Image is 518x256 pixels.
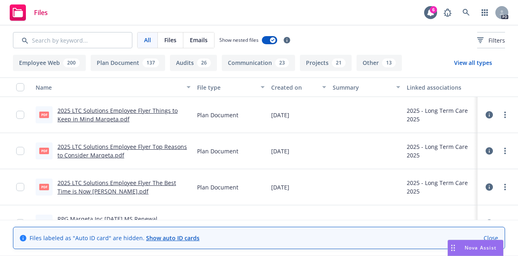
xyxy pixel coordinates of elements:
[197,183,238,191] span: Plan Document
[407,83,474,92] div: Linked associations
[39,148,49,154] span: pdf
[477,32,505,48] button: Filters
[407,115,468,123] div: 2025
[164,36,176,44] span: Files
[407,142,468,151] div: 2025 - Long Term Care
[57,179,176,195] a: 2025 LTC Solutions Employee Flyer The Best Time is Now [PERSON_NAME].pdf
[16,147,24,155] input: Toggle Row Selected
[91,55,165,71] button: Plan Document
[439,4,456,21] a: Report a Bug
[357,55,402,71] button: Other
[329,77,403,97] button: Summary
[57,143,187,159] a: 2025 LTC Solutions Employee Flyer Top Reasons to Consider Marqeta.pdf
[448,240,503,256] button: Nova Assist
[382,58,396,67] div: 13
[407,179,468,187] div: 2025 - Long Term Care
[500,110,510,120] a: more
[197,111,238,119] span: Plan Document
[197,83,256,92] div: File type
[268,77,329,97] button: Created on
[271,83,317,92] div: Created on
[57,107,178,123] a: 2025 LTC Solutions Employee Flyer Things to Keep in Mind Marqeta.pdf
[500,146,510,156] a: more
[448,240,458,256] div: Drag to move
[332,58,346,67] div: 21
[458,4,474,21] a: Search
[16,183,24,191] input: Toggle Row Selected
[465,244,497,251] span: Nova Assist
[477,36,505,45] span: Filters
[197,147,238,155] span: Plan Document
[13,55,86,71] button: Employee Web
[500,182,510,192] a: more
[170,55,217,71] button: Audits
[39,184,49,190] span: pdf
[500,218,510,228] a: more
[488,36,505,45] span: Filters
[271,183,289,191] span: [DATE]
[441,55,505,71] button: View all types
[430,6,437,13] div: 6
[403,77,478,97] button: Linked associations
[63,58,80,67] div: 200
[333,83,391,92] div: Summary
[222,55,295,71] button: Communication
[271,111,289,119] span: [DATE]
[275,58,289,67] div: 23
[271,147,289,155] span: [DATE]
[39,112,49,118] span: pdf
[477,4,493,21] a: Switch app
[407,187,468,196] div: 2025
[30,234,200,242] span: Files labeled as "Auto ID card" are hidden.
[13,32,132,48] input: Search by keyword...
[194,77,268,97] button: File type
[219,37,259,43] span: Show nested files
[57,215,157,231] a: RPG Marqeta Inc [DATE] MS Renewal Confirmation Signed.pdf
[197,58,211,67] div: 26
[407,219,420,228] div: 2026
[271,219,289,228] span: [DATE]
[197,219,213,228] span: Other
[34,9,48,16] span: Files
[142,58,159,67] div: 137
[6,1,51,24] a: Files
[407,106,468,115] div: 2025 - Long Term Care
[16,83,24,91] input: Select all
[146,234,200,242] a: Show auto ID cards
[190,36,208,44] span: Emails
[300,55,352,71] button: Projects
[484,234,498,242] a: Close
[16,219,24,227] input: Toggle Row Selected
[16,111,24,119] input: Toggle Row Selected
[32,77,194,97] button: Name
[36,83,182,92] div: Name
[144,36,151,44] span: All
[407,151,468,159] div: 2025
